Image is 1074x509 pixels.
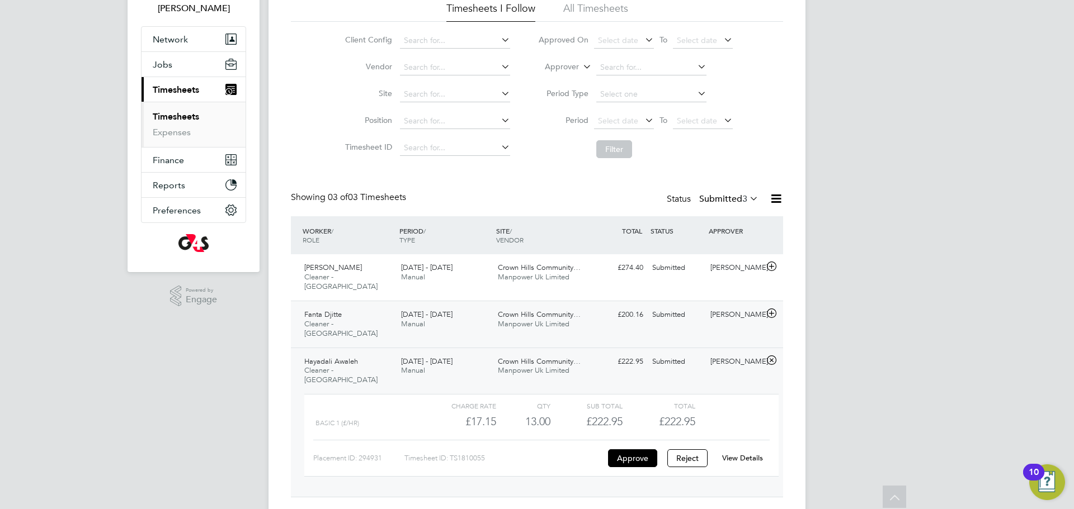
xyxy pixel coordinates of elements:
button: Open Resource Center, 10 new notifications [1029,464,1065,500]
div: £222.95 [550,412,623,431]
span: To [656,32,671,47]
div: Submitted [648,259,706,277]
span: To [656,113,671,127]
span: / [510,226,512,235]
label: Vendor [342,61,392,72]
label: Timesheet ID [342,142,392,152]
div: Submitted [648,353,706,371]
span: [DATE] - [DATE] [401,356,453,366]
span: Engage [186,295,217,305]
div: Sub Total [550,399,623,412]
button: Finance [142,148,246,172]
input: Search for... [400,113,510,129]
a: Timesheets [153,111,199,122]
div: £274.40 [590,259,648,277]
span: ROLE [303,235,319,244]
div: Timesheets [142,102,246,147]
label: Site [342,88,392,98]
label: Period [538,115,588,125]
span: Manpower Uk Limited [498,319,569,329]
span: 03 Timesheets [328,192,406,203]
span: Powered by [186,286,217,295]
div: Showing [291,192,408,203]
button: Approve [608,449,657,467]
div: Placement ID: 294931 [313,449,404,467]
div: APPROVER [706,221,764,241]
input: Search for... [400,60,510,75]
div: [PERSON_NAME] [706,353,764,371]
span: Select date [598,35,638,45]
img: g4s-logo-retina.png [178,234,209,252]
span: Preferences [153,205,201,216]
span: Manpower Uk Limited [498,365,569,375]
span: 3 [742,193,747,204]
div: Charge rate [424,399,496,412]
span: Cleaner - [GEOGRAPHIC_DATA] [304,272,378,291]
label: Approver [529,61,579,73]
span: Select date [677,35,717,45]
button: Preferences [142,198,246,222]
a: Powered byEngage [170,286,218,307]
span: Basic 1 (£/HR) [315,419,359,427]
div: 13.00 [496,412,550,431]
div: PERIOD [397,221,493,250]
div: WORKER [300,221,397,250]
span: Manual [401,272,425,282]
span: Cleaner - [GEOGRAPHIC_DATA] [304,365,378,384]
span: Select date [598,116,638,126]
label: Submitted [699,193,759,204]
span: Hayadali Awaleh [304,356,358,366]
div: [PERSON_NAME] [706,306,764,324]
div: 10 [1029,472,1039,487]
button: Reports [142,173,246,197]
input: Search for... [400,140,510,156]
div: QTY [496,399,550,412]
span: Reports [153,180,185,191]
button: Jobs [142,52,246,77]
span: / [331,226,333,235]
span: £222.95 [659,415,695,428]
span: TYPE [399,235,415,244]
span: Kirsty Collins [141,2,246,15]
button: Timesheets [142,77,246,102]
input: Select one [596,87,706,102]
div: STATUS [648,221,706,241]
div: [PERSON_NAME] [706,259,764,277]
span: [DATE] - [DATE] [401,263,453,272]
span: Manual [401,365,425,375]
input: Search for... [400,87,510,102]
div: £17.15 [424,412,496,431]
label: Approved On [538,35,588,45]
span: TOTAL [622,226,642,235]
button: Reject [667,449,708,467]
label: Period Type [538,88,588,98]
span: Manpower Uk Limited [498,272,569,282]
span: Manual [401,319,425,329]
span: Fanta Djitte [304,310,342,319]
span: Crown Hills Community… [498,310,581,319]
span: / [423,226,426,235]
label: Position [342,115,392,125]
a: Expenses [153,127,191,137]
span: Timesheets [153,84,199,95]
span: Select date [677,116,717,126]
button: Filter [596,140,632,158]
span: Crown Hills Community… [498,356,581,366]
div: Total [623,399,695,412]
li: Timesheets I Follow [446,2,535,22]
input: Search for... [400,33,510,49]
span: [DATE] - [DATE] [401,310,453,319]
span: Network [153,34,188,45]
div: £200.16 [590,306,648,324]
span: 03 of [328,192,348,203]
li: All Timesheets [563,2,628,22]
span: [PERSON_NAME] [304,263,362,272]
span: VENDOR [496,235,524,244]
div: Status [667,192,761,207]
span: Cleaner - [GEOGRAPHIC_DATA] [304,319,378,338]
input: Search for... [596,60,706,75]
div: Timesheet ID: TS1810055 [404,449,605,467]
span: Jobs [153,59,172,70]
a: Go to home page [141,234,246,252]
button: Network [142,27,246,51]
